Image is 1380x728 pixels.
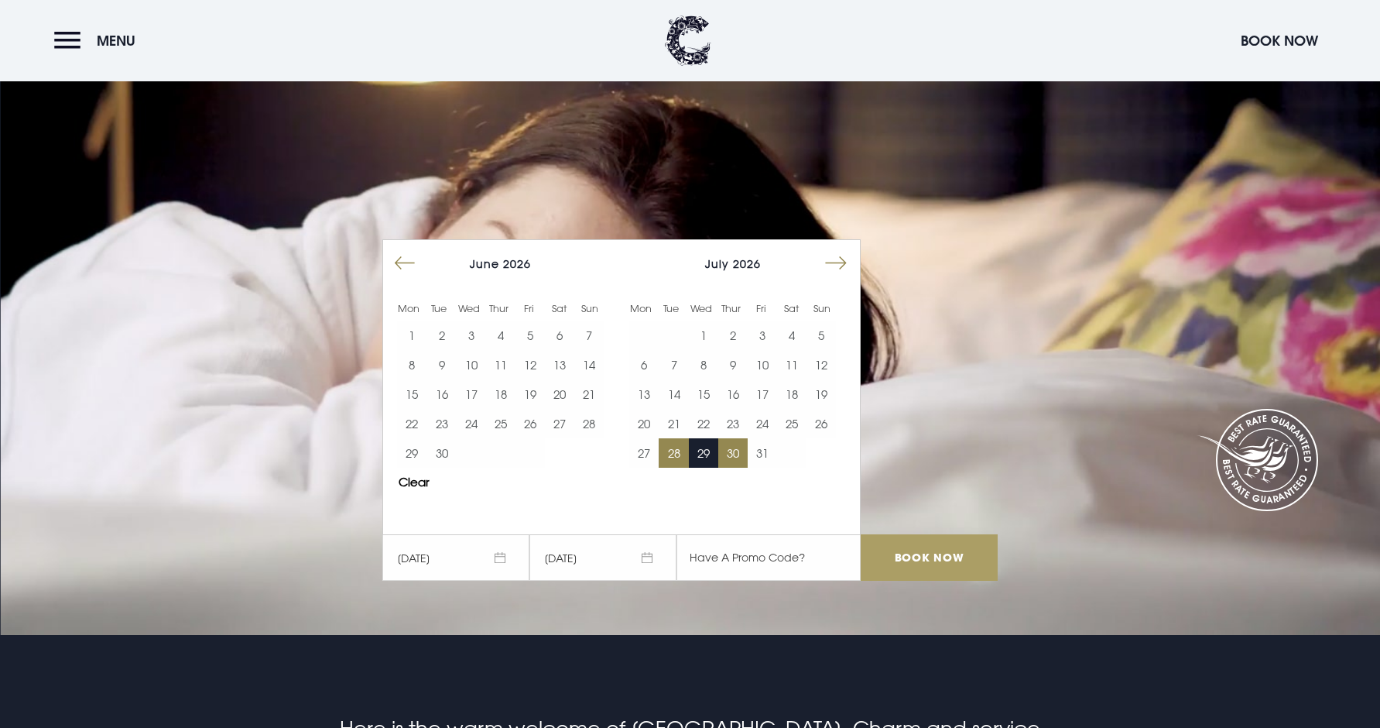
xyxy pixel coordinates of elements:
button: 20 [629,409,659,438]
button: 12 [515,350,545,379]
td: Choose Saturday, July 25, 2026 as your start date. [777,409,806,438]
button: 21 [574,379,604,409]
button: 17 [748,379,777,409]
td: Choose Wednesday, July 1, 2026 as your start date. [689,321,718,350]
button: 23 [426,409,456,438]
span: [DATE] [382,534,529,581]
span: 2026 [503,257,531,270]
td: Choose Friday, June 26, 2026 as your start date. [515,409,545,438]
td: Choose Friday, June 12, 2026 as your start date. [515,350,545,379]
button: 18 [486,379,515,409]
td: Choose Thursday, June 11, 2026 as your start date. [486,350,515,379]
button: 1 [397,321,426,350]
td: Choose Wednesday, July 29, 2026 as your start date. [689,438,718,468]
td: Choose Thursday, June 18, 2026 as your start date. [486,379,515,409]
button: 18 [777,379,806,409]
td: Choose Monday, July 6, 2026 as your start date. [629,350,659,379]
button: 14 [574,350,604,379]
td: Choose Monday, June 1, 2026 as your start date. [397,321,426,350]
td: Choose Tuesday, June 23, 2026 as your start date. [426,409,456,438]
button: 29 [397,438,426,468]
td: Choose Saturday, July 4, 2026 as your start date. [777,321,806,350]
td: Choose Friday, July 24, 2026 as your start date. [748,409,777,438]
button: 3 [457,321,486,350]
button: 7 [574,321,604,350]
td: Choose Wednesday, June 24, 2026 as your start date. [457,409,486,438]
button: Clear [399,476,430,488]
button: 31 [748,438,777,468]
td: Choose Sunday, July 26, 2026 as your start date. [806,409,836,438]
td: Choose Monday, July 27, 2026 as your start date. [629,438,659,468]
span: Menu [97,32,135,50]
td: Choose Friday, July 3, 2026 as your start date. [748,321,777,350]
button: 29 [689,438,718,468]
button: 9 [426,350,456,379]
td: Choose Saturday, July 18, 2026 as your start date. [777,379,806,409]
td: Choose Thursday, July 9, 2026 as your start date. [718,350,748,379]
button: 27 [629,438,659,468]
td: Choose Saturday, June 13, 2026 as your start date. [545,350,574,379]
td: Choose Wednesday, July 22, 2026 as your start date. [689,409,718,438]
img: Clandeboye Lodge [665,15,711,66]
td: Choose Friday, July 31, 2026 as your start date. [748,438,777,468]
td: Choose Thursday, July 2, 2026 as your start date. [718,321,748,350]
td: Choose Tuesday, June 2, 2026 as your start date. [426,321,456,350]
td: Choose Sunday, June 14, 2026 as your start date. [574,350,604,379]
button: 7 [659,350,688,379]
td: Choose Wednesday, June 10, 2026 as your start date. [457,350,486,379]
button: 20 [545,379,574,409]
button: 26 [515,409,545,438]
button: 2 [718,321,748,350]
td: Choose Wednesday, July 8, 2026 as your start date. [689,350,718,379]
button: 6 [629,350,659,379]
button: Move backward to switch to the previous month. [390,249,419,278]
button: 8 [397,350,426,379]
td: Choose Monday, June 29, 2026 as your start date. [397,438,426,468]
button: 27 [545,409,574,438]
button: 19 [515,379,545,409]
button: 12 [806,350,836,379]
button: 3 [748,321,777,350]
button: 24 [748,409,777,438]
span: [DATE] [529,534,676,581]
button: Move forward to switch to the next month. [821,249,851,278]
td: Choose Tuesday, July 14, 2026 as your start date. [659,379,688,409]
button: 22 [689,409,718,438]
button: 10 [457,350,486,379]
td: Choose Monday, June 22, 2026 as your start date. [397,409,426,438]
td: Choose Thursday, June 4, 2026 as your start date. [486,321,515,350]
button: 13 [545,350,574,379]
td: Choose Tuesday, June 9, 2026 as your start date. [426,350,456,379]
td: Choose Wednesday, June 17, 2026 as your start date. [457,379,486,409]
td: Choose Sunday, July 5, 2026 as your start date. [806,321,836,350]
td: Choose Monday, June 8, 2026 as your start date. [397,350,426,379]
button: 4 [777,321,806,350]
td: Selected. Thursday, July 30, 2026 [718,438,748,468]
td: Choose Sunday, June 7, 2026 as your start date. [574,321,604,350]
td: Choose Wednesday, June 3, 2026 as your start date. [457,321,486,350]
td: Choose Friday, July 17, 2026 as your start date. [748,379,777,409]
input: Have A Promo Code? [676,534,861,581]
button: 21 [659,409,688,438]
button: 25 [486,409,515,438]
td: Choose Friday, June 19, 2026 as your start date. [515,379,545,409]
button: 13 [629,379,659,409]
td: Choose Tuesday, July 7, 2026 as your start date. [659,350,688,379]
button: 6 [545,321,574,350]
button: 9 [718,350,748,379]
button: 26 [806,409,836,438]
button: 15 [397,379,426,409]
td: Choose Saturday, July 11, 2026 as your start date. [777,350,806,379]
button: 30 [426,438,456,468]
button: 23 [718,409,748,438]
td: Choose Tuesday, June 16, 2026 as your start date. [426,379,456,409]
td: Choose Saturday, June 27, 2026 as your start date. [545,409,574,438]
td: Choose Tuesday, July 21, 2026 as your start date. [659,409,688,438]
span: July [705,257,729,270]
td: Choose Thursday, June 25, 2026 as your start date. [486,409,515,438]
td: Choose Sunday, June 21, 2026 as your start date. [574,379,604,409]
td: Choose Sunday, July 19, 2026 as your start date. [806,379,836,409]
button: 17 [457,379,486,409]
span: 2026 [733,257,761,270]
button: 28 [659,438,688,468]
